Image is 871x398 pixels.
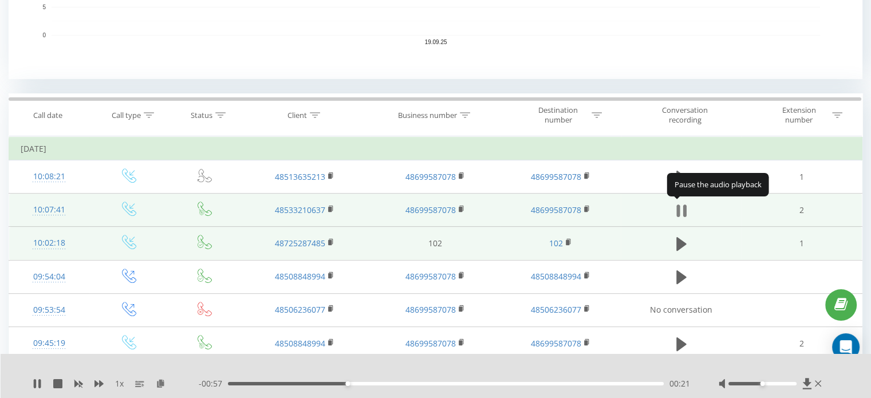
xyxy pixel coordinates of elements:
[21,266,78,288] div: 09:54:04
[742,194,862,227] td: 2
[21,332,78,354] div: 09:45:19
[650,304,712,315] span: No conversation
[21,165,78,188] div: 10:08:21
[531,338,581,349] a: 48699587078
[275,204,325,215] a: 48533210637
[425,39,447,45] text: 19.09.25
[742,227,862,260] td: 1
[527,105,589,125] div: Destination number
[667,173,768,196] div: Pause the audio playback
[21,199,78,221] div: 10:07:41
[33,111,62,120] div: Call date
[405,338,456,349] a: 48699587078
[531,204,581,215] a: 48699587078
[405,271,456,282] a: 48699587078
[742,327,862,360] td: 2
[768,105,829,125] div: Extension number
[112,111,141,120] div: Call type
[405,204,456,215] a: 48699587078
[275,271,325,282] a: 48508848994
[115,378,124,389] span: 1 x
[549,238,563,249] a: 102
[199,378,228,389] span: - 00:57
[405,304,456,315] a: 48699587078
[21,232,78,254] div: 10:02:18
[648,105,722,125] div: Conversation recording
[275,304,325,315] a: 48506236077
[275,238,325,249] a: 48725287485
[832,333,860,361] div: Open Intercom Messenger
[405,171,456,182] a: 48699587078
[760,381,764,386] div: Accessibility label
[21,299,78,321] div: 09:53:54
[42,4,46,10] text: 5
[370,227,500,260] td: 102
[742,160,862,194] td: 1
[345,381,350,386] div: Accessibility label
[275,171,325,182] a: 48513635213
[531,304,581,315] a: 48506236077
[398,111,457,120] div: Business number
[287,111,307,120] div: Client
[275,338,325,349] a: 48508848994
[9,137,862,160] td: [DATE]
[531,271,581,282] a: 48508848994
[42,32,46,38] text: 0
[191,111,212,120] div: Status
[669,378,690,389] span: 00:21
[531,171,581,182] a: 48699587078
